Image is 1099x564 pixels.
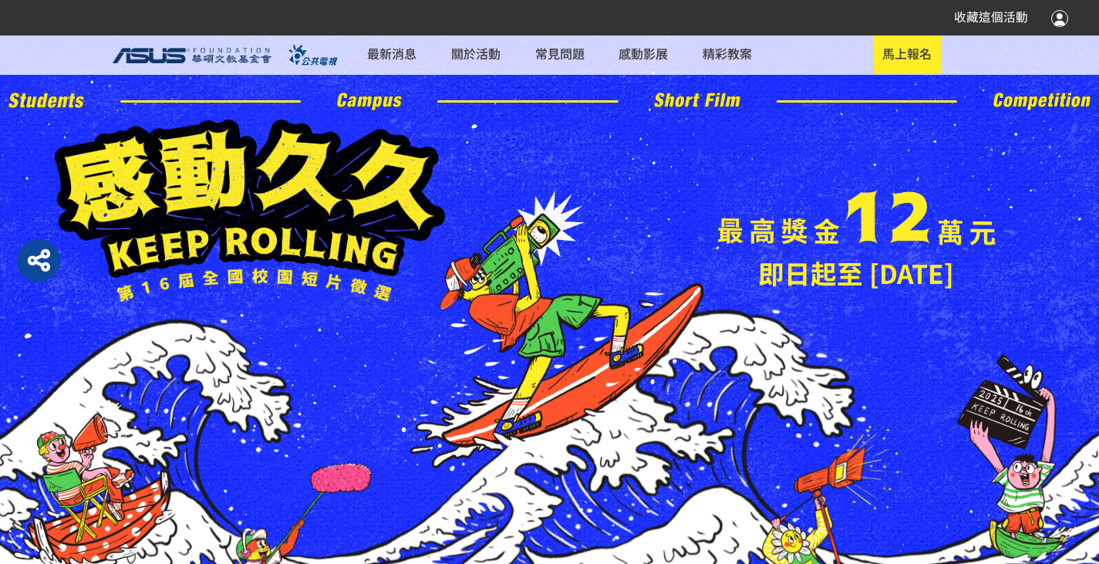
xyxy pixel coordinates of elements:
span: 賽制規範 [451,69,501,87]
img: 感動久久 [379,196,720,476]
a: 最新消息 [359,35,425,74]
img: Competition [993,93,1091,110]
a: 注意事項 [416,125,534,155]
a: 活動附件 [416,94,534,124]
a: 感動影展 [610,35,676,74]
img: ASUS [113,48,271,63]
img: 感動久久 [55,120,450,302]
a: 活動概念 [416,34,534,64]
img: PTS [280,45,350,66]
a: 常見問題 [526,35,592,74]
span: 收藏這個活動 [954,10,1028,25]
img: 感動久久 [718,190,995,245]
a: 精彩教案 [694,35,760,74]
img: Campus [337,93,402,111]
img: Students [8,93,84,108]
img: Film [654,93,740,108]
span: 馬上報名 [882,44,932,62]
p: 即日起至 [DATE] [718,254,995,292]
